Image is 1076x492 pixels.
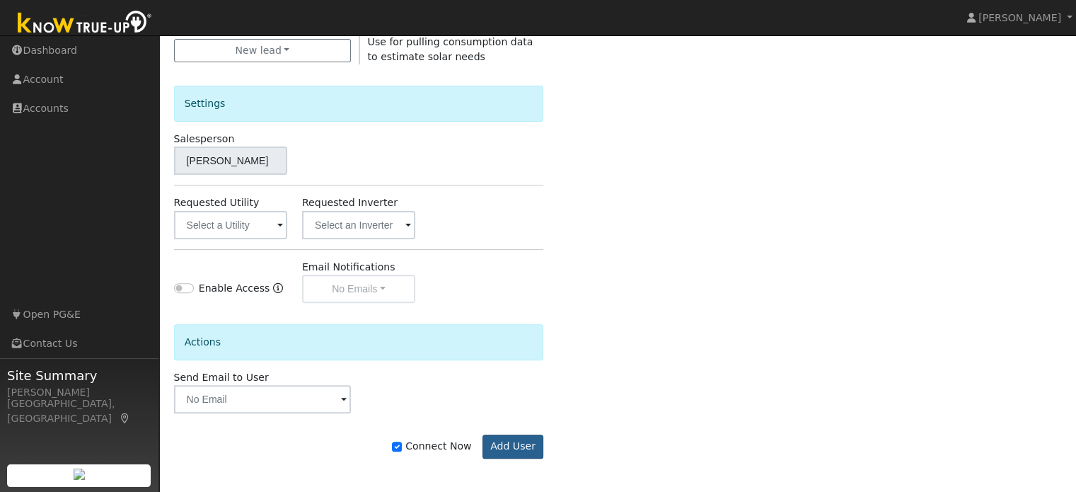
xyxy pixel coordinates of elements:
[392,439,471,454] label: Connect Now
[7,366,151,385] span: Site Summary
[482,435,544,459] button: Add User
[174,385,352,413] input: No Email
[302,195,398,210] label: Requested Inverter
[368,36,533,62] span: Use for pulling consumption data to estimate solar needs
[302,260,395,275] label: Email Notifications
[978,12,1061,23] span: [PERSON_NAME]
[174,132,235,147] label: Salesperson
[273,281,283,303] a: Enable Access
[174,86,544,122] div: Settings
[174,39,352,63] button: New lead
[174,324,544,360] div: Actions
[7,385,151,400] div: [PERSON_NAME]
[7,396,151,426] div: [GEOGRAPHIC_DATA], [GEOGRAPHIC_DATA]
[392,442,402,452] input: Connect Now
[174,195,260,210] label: Requested Utility
[199,281,270,296] label: Enable Access
[11,8,159,40] img: Know True-Up
[174,370,269,385] label: Send Email to User
[119,413,132,424] a: Map
[302,211,415,239] input: Select an Inverter
[74,469,85,480] img: retrieve
[174,211,287,239] input: Select a Utility
[174,147,287,175] input: Select a User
